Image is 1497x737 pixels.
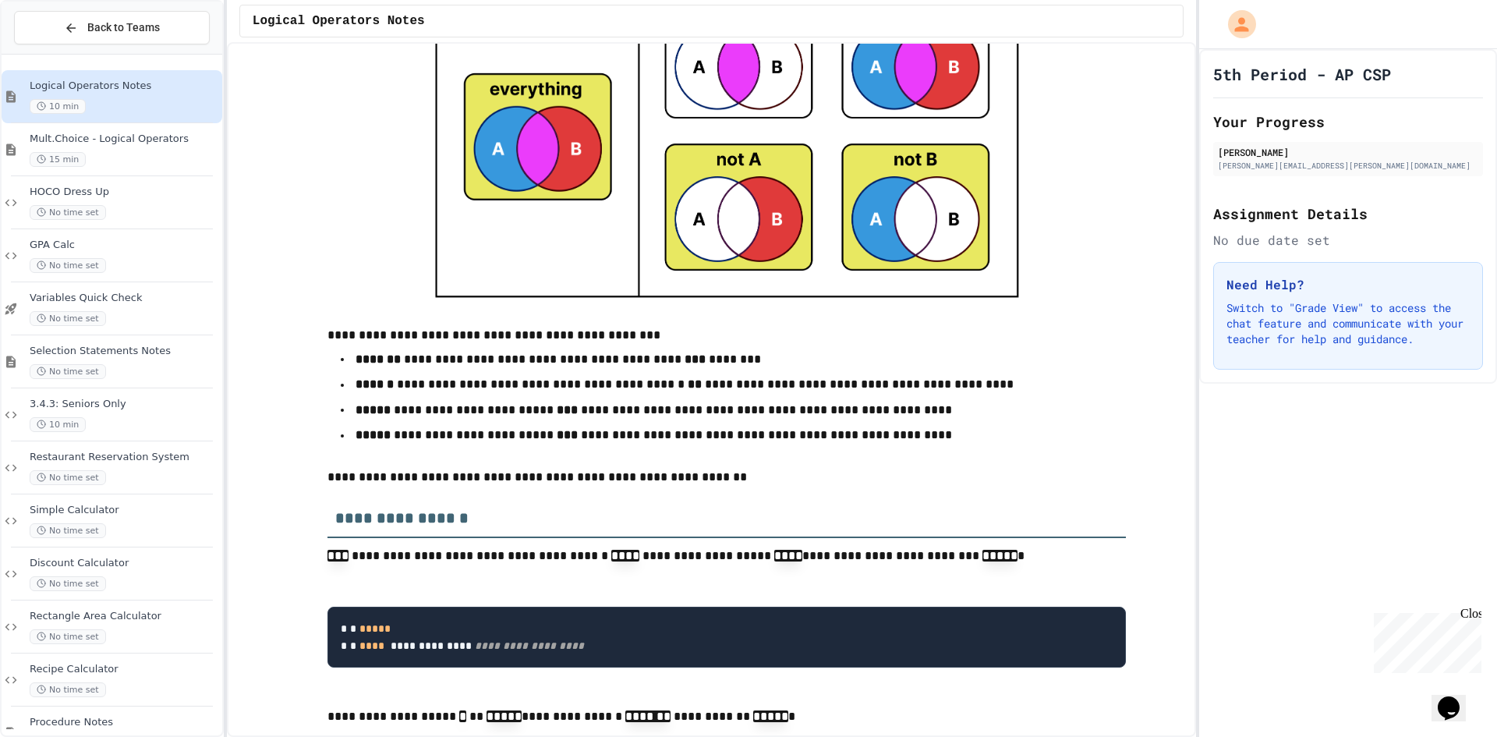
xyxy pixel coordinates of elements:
[1212,6,1260,42] div: My Account
[1226,300,1470,347] p: Switch to "Grade View" to access the chat feature and communicate with your teacher for help and ...
[30,186,219,199] span: HOCO Dress Up
[14,11,210,44] button: Back to Teams
[87,19,160,36] span: Back to Teams
[1213,203,1483,225] h2: Assignment Details
[6,6,108,99] div: Chat with us now!Close
[30,152,86,167] span: 15 min
[1368,607,1481,673] iframe: chat widget
[30,364,106,379] span: No time set
[1213,231,1483,250] div: No due date set
[30,451,219,464] span: Restaurant Reservation System
[30,311,106,326] span: No time set
[30,523,106,538] span: No time set
[30,716,219,729] span: Procedure Notes
[30,417,86,432] span: 10 min
[30,682,106,697] span: No time set
[253,12,425,30] span: Logical Operators Notes
[1218,160,1478,172] div: [PERSON_NAME][EMAIL_ADDRESS][PERSON_NAME][DOMAIN_NAME]
[30,258,106,273] span: No time set
[30,133,219,146] span: Mult.Choice - Logical Operators
[30,80,219,93] span: Logical Operators Notes
[30,504,219,517] span: Simple Calculator
[30,345,219,358] span: Selection Statements Notes
[1213,63,1391,85] h1: 5th Period - AP CSP
[1213,111,1483,133] h2: Your Progress
[1226,275,1470,294] h3: Need Help?
[1218,145,1478,159] div: [PERSON_NAME]
[30,663,219,676] span: Recipe Calculator
[30,205,106,220] span: No time set
[30,576,106,591] span: No time set
[30,292,219,305] span: Variables Quick Check
[30,470,106,485] span: No time set
[30,99,86,114] span: 10 min
[30,610,219,623] span: Rectangle Area Calculator
[1432,675,1481,721] iframe: chat widget
[30,629,106,644] span: No time set
[30,398,219,411] span: 3.4.3: Seniors Only
[30,239,219,252] span: GPA Calc
[30,557,219,570] span: Discount Calculator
